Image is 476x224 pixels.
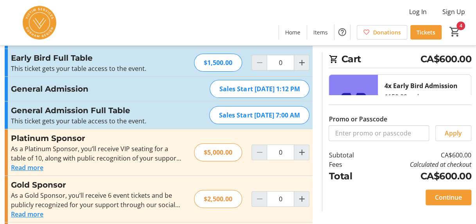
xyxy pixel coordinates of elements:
[11,105,182,116] h3: General Admission Full Table
[307,25,334,40] a: Items
[267,191,294,207] input: Gold Sponsor Quantity
[370,150,471,160] td: CA$600.00
[373,28,401,36] span: Donations
[194,143,242,161] div: $5,000.00
[11,191,182,210] div: As a Gold Sponsor, you’ll receive 6 event tickets and be publicly recognized for your support thr...
[409,7,427,16] span: Log In
[11,83,182,95] h3: General Admission
[410,25,442,40] a: Tickets
[11,116,182,126] p: This ticket gets your table access to the event.
[210,80,309,98] div: Sales Start [DATE] 1:12 PM
[329,150,370,160] td: Subtotal
[11,144,182,163] div: As a Platinum Sponsor, you’ll receive VIP seating for a table of 10, along with public recognitio...
[294,55,309,70] button: Increment by one
[267,145,294,160] input: Platinum Sponsor Quantity
[329,114,387,124] label: Promo or Passcode
[357,25,407,40] a: Donations
[209,106,309,124] div: Sales Start [DATE] 7:00 AM
[11,210,43,219] button: Read more
[313,28,328,36] span: Items
[329,125,429,141] input: Enter promo or passcode
[445,128,462,138] span: Apply
[294,191,309,206] button: Increment by one
[194,54,242,72] div: $1,500.00
[435,193,462,202] span: Continue
[370,160,471,169] td: Calculated at checkout
[436,5,471,18] button: Sign Up
[329,169,370,183] td: Total
[5,3,74,42] img: Victim Services of Durham Region's Logo
[285,28,300,36] span: Home
[384,92,421,101] div: $150.00 each
[294,145,309,160] button: Increment by one
[435,125,471,141] button: Apply
[448,25,462,39] button: Cart
[442,7,465,16] span: Sign Up
[279,25,307,40] a: Home
[11,52,182,64] h3: Early Bird Full Table
[417,28,435,36] span: Tickets
[11,132,182,144] h3: Platinum Sponsor
[426,190,471,205] button: Continue
[370,169,471,183] td: CA$600.00
[329,160,370,169] td: Fees
[334,24,350,40] button: Help
[11,64,182,73] p: This ticket gets your table access to the event.
[194,190,242,208] div: $2,500.00
[384,81,457,90] div: 4x Early Bird Admission
[420,52,471,66] span: CA$600.00
[267,55,294,70] input: Early Bird Full Table Quantity
[11,179,182,191] h3: Gold Sponsor
[329,52,471,68] h2: Cart
[403,5,433,18] button: Log In
[11,163,43,172] button: Read more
